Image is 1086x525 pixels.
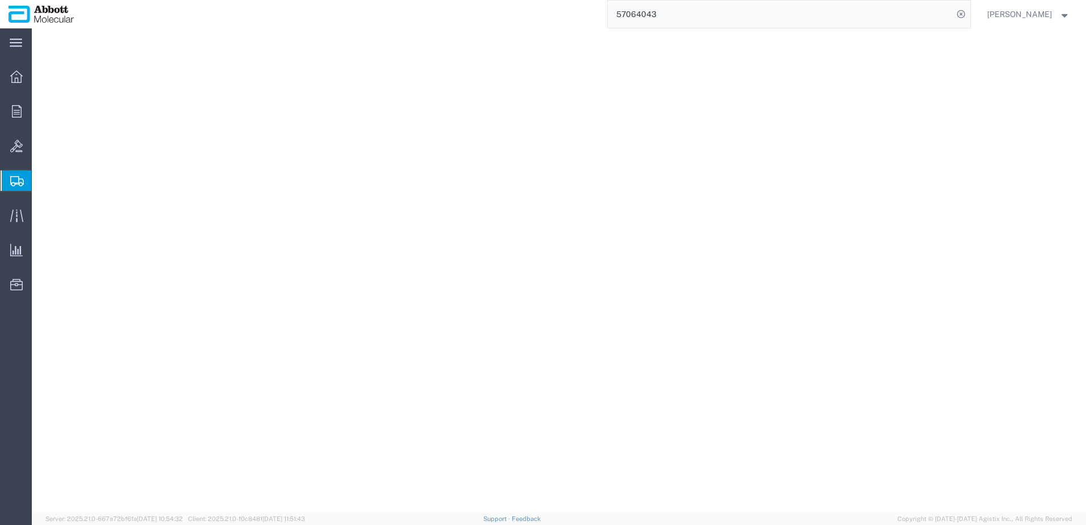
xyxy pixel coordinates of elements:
span: Copyright © [DATE]-[DATE] Agistix Inc., All Rights Reserved [897,514,1072,524]
span: [DATE] 11:51:43 [262,515,305,522]
a: Feedback [512,515,541,522]
button: [PERSON_NAME] [987,7,1071,21]
img: logo [8,6,74,23]
span: Client: 2025.21.0-f0c8481 [188,515,305,522]
span: [DATE] 10:54:32 [137,515,183,522]
span: Raza Khan [987,8,1052,20]
span: Server: 2025.21.0-667a72bf6fa [45,515,183,522]
input: Search for shipment number, reference number [608,1,953,28]
iframe: FS Legacy Container [32,28,1086,513]
a: Support [483,515,512,522]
